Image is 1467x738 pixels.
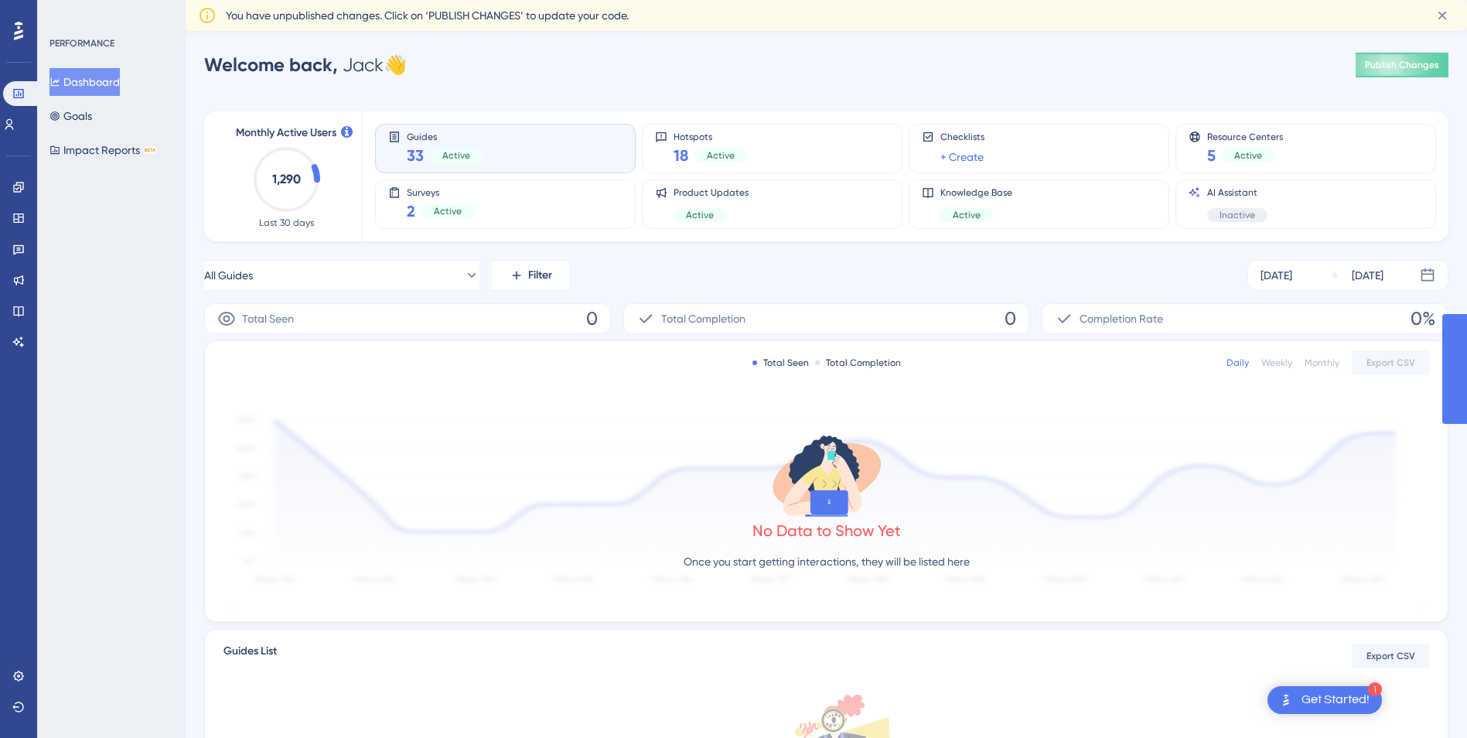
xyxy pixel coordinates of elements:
[684,552,970,571] p: Once you start getting interactions, they will be listed here
[226,6,629,25] span: You have unpublished changes. Click on ‘PUBLISH CHANGES’ to update your code.
[223,642,277,670] span: Guides List
[442,149,470,162] span: Active
[940,131,984,143] span: Checklists
[49,136,157,164] button: Impact ReportsBETA
[407,200,415,222] span: 2
[1220,209,1255,221] span: Inactive
[1207,131,1283,142] span: Resource Centers
[1261,357,1292,369] div: Weekly
[204,53,407,77] div: Jack 👋
[686,209,714,221] span: Active
[492,260,569,291] button: Filter
[1277,691,1295,709] img: launcher-image-alternative-text
[204,260,479,291] button: All Guides
[661,309,745,328] span: Total Completion
[434,205,462,217] span: Active
[1402,677,1448,723] iframe: UserGuiding AI Assistant Launcher
[242,309,294,328] span: Total Seen
[1368,682,1382,696] div: 1
[1005,306,1016,331] span: 0
[1366,650,1415,662] span: Export CSV
[1305,357,1339,369] div: Monthly
[674,186,749,199] span: Product Updates
[407,145,424,166] span: 33
[143,146,157,154] div: BETA
[49,68,120,96] button: Dashboard
[953,209,981,221] span: Active
[1207,145,1216,166] span: 5
[407,186,474,197] span: Surveys
[49,37,114,50] div: PERFORMANCE
[1302,692,1370,709] div: Get Started!
[259,217,314,229] span: Last 30 days
[707,149,735,162] span: Active
[236,124,336,142] span: Monthly Active Users
[528,266,552,285] span: Filter
[1411,306,1435,331] span: 0%
[1352,266,1383,285] div: [DATE]
[940,148,984,166] a: + Create
[49,102,92,130] button: Goals
[752,357,809,369] div: Total Seen
[407,131,483,142] span: Guides
[1226,357,1249,369] div: Daily
[752,520,901,542] div: No Data to Show Yet
[1352,350,1429,375] button: Export CSV
[940,186,1012,199] span: Knowledge Base
[204,53,338,76] span: Welcome back,
[586,306,598,331] span: 0
[204,266,253,285] span: All Guides
[1267,686,1382,714] div: Open Get Started! checklist, remaining modules: 1
[1234,149,1262,162] span: Active
[1207,186,1267,199] span: AI Assistant
[1356,53,1448,77] button: Publish Changes
[1352,644,1429,668] button: Export CSV
[1365,59,1439,71] span: Publish Changes
[272,172,301,186] text: 1,290
[1366,357,1415,369] span: Export CSV
[1080,309,1163,328] span: Completion Rate
[1261,266,1292,285] div: [DATE]
[815,357,901,369] div: Total Completion
[674,145,688,166] span: 18
[674,131,747,142] span: Hotspots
